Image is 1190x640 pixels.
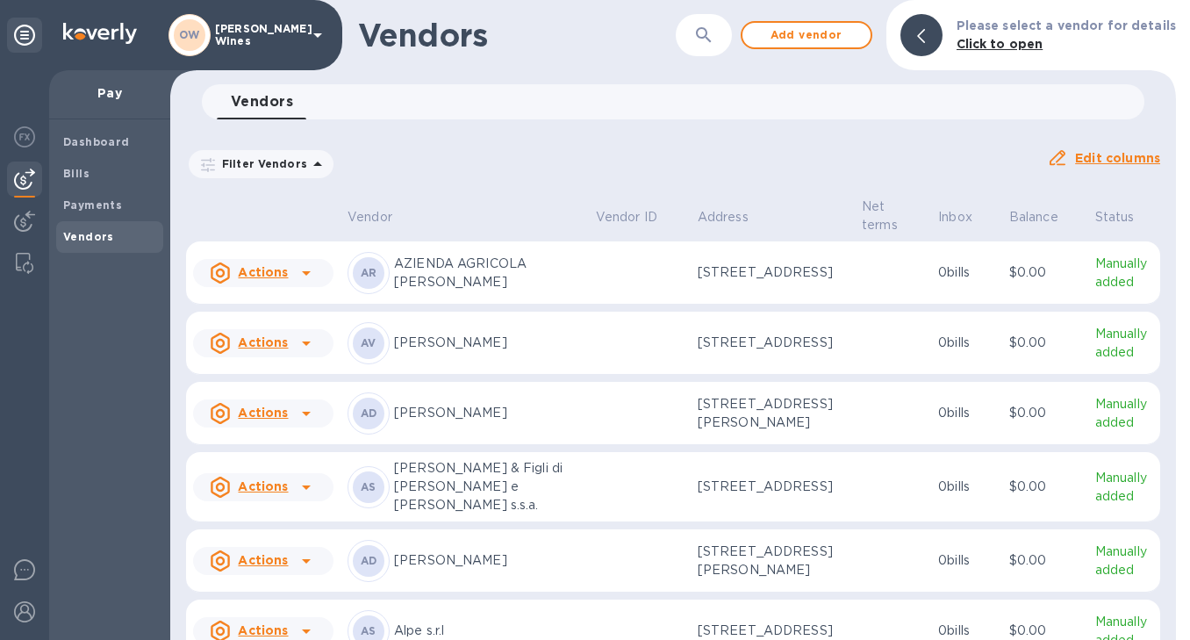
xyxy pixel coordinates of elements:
p: $0.00 [1009,551,1081,570]
b: AS [361,624,376,637]
b: AR [361,266,377,279]
p: [STREET_ADDRESS] [698,334,848,352]
p: 0 bills [938,404,995,422]
p: [STREET_ADDRESS][PERSON_NAME] [698,543,848,579]
p: Net terms [862,198,901,234]
b: AS [361,480,376,493]
span: Balance [1009,208,1081,227]
b: Please select a vendor for details [957,18,1176,32]
p: $0.00 [1009,478,1081,496]
button: Add vendor [741,21,872,49]
p: [STREET_ADDRESS] [698,478,848,496]
p: Manually added [1095,469,1153,506]
span: Vendor ID [596,208,680,227]
p: Manually added [1095,255,1153,291]
span: Net terms [862,198,924,234]
p: Status [1095,208,1135,227]
p: Pay [63,84,156,102]
u: Actions [238,335,288,349]
p: Manually added [1095,543,1153,579]
span: Address [698,208,771,227]
h1: Vendors [358,17,676,54]
p: Manually added [1095,395,1153,432]
u: Actions [238,623,288,637]
p: 0 bills [938,551,995,570]
b: AD [361,554,377,567]
p: $0.00 [1009,622,1081,640]
p: Inbox [938,208,972,227]
p: Filter Vendors [215,156,307,171]
p: [PERSON_NAME] [394,334,582,352]
u: Edit columns [1075,151,1160,165]
p: [PERSON_NAME] [394,404,582,422]
p: Manually added [1095,325,1153,362]
p: Vendor [348,208,392,227]
u: Actions [238,479,288,493]
p: $0.00 [1009,404,1081,422]
p: [PERSON_NAME] & Figli di [PERSON_NAME] e [PERSON_NAME] s.s.a. [394,459,582,514]
b: OW [179,28,200,41]
p: Vendor ID [596,208,657,227]
b: Payments [63,198,122,212]
p: Alpe s.r.l [394,622,582,640]
p: [STREET_ADDRESS] [698,263,848,282]
p: [STREET_ADDRESS] [698,622,848,640]
span: Add vendor [756,25,857,46]
p: Balance [1009,208,1058,227]
img: Logo [63,23,137,44]
b: Bills [63,167,90,180]
b: Click to open [957,37,1043,51]
p: $0.00 [1009,263,1081,282]
p: 0 bills [938,622,995,640]
span: Vendors [231,90,293,114]
div: Unpin categories [7,18,42,53]
p: $0.00 [1009,334,1081,352]
p: [STREET_ADDRESS][PERSON_NAME] [698,395,848,432]
p: Address [698,208,749,227]
span: Inbox [938,208,995,227]
span: Vendor [348,208,415,227]
p: 0 bills [938,334,995,352]
p: 0 bills [938,478,995,496]
p: [PERSON_NAME] Wines [215,23,303,47]
b: AD [361,406,377,420]
u: Actions [238,265,288,279]
b: Dashboard [63,135,130,148]
b: Vendors [63,230,114,243]
b: AV [361,336,376,349]
u: Actions [238,553,288,567]
p: [PERSON_NAME] [394,551,582,570]
u: Actions [238,406,288,420]
p: AZIENDA AGRICOLA [PERSON_NAME] [394,255,582,291]
p: 0 bills [938,263,995,282]
img: Foreign exchange [14,126,35,147]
